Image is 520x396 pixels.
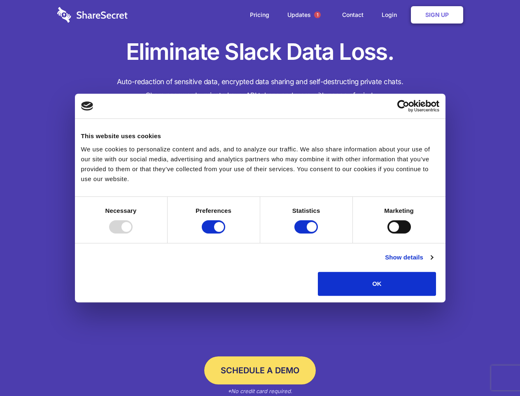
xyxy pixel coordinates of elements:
em: *No credit card required. [228,388,292,394]
span: 1 [314,12,321,18]
strong: Preferences [196,207,231,214]
strong: Necessary [105,207,137,214]
strong: Statistics [292,207,320,214]
h4: Auto-redaction of sensitive data, encrypted data sharing and self-destructing private chats. Shar... [57,75,463,102]
a: Usercentrics Cookiebot - opens in a new window [367,100,439,112]
a: Show details [385,252,433,262]
a: Contact [334,2,372,28]
a: Schedule a Demo [204,356,316,384]
img: logo [81,101,93,111]
img: logo-wordmark-white-trans-d4663122ce5f474addd5e946df7df03e33cb6a1c49d2221995e7729f52c070b2.svg [57,7,128,23]
h1: Eliminate Slack Data Loss. [57,37,463,67]
a: Sign Up [411,6,463,24]
a: Login [373,2,409,28]
strong: Marketing [384,207,414,214]
a: Pricing [242,2,277,28]
div: This website uses cookies [81,131,439,141]
button: OK [318,272,436,296]
div: We use cookies to personalize content and ads, and to analyze our traffic. We also share informat... [81,144,439,184]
